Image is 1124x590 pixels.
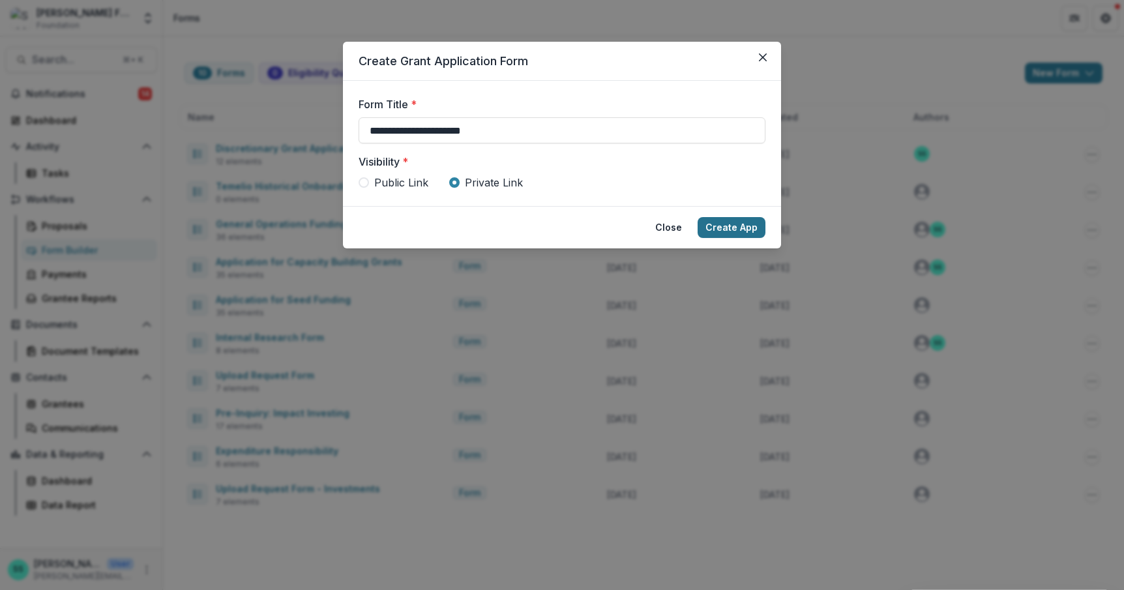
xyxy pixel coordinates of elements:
label: Visibility [359,154,758,170]
button: Create App [698,217,765,238]
span: Public Link [374,175,428,190]
p: Create Grant Application Form [359,52,765,70]
label: Form Title [359,96,758,112]
button: Close [647,217,690,238]
button: Close [752,47,773,68]
span: Private Link [465,175,523,190]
